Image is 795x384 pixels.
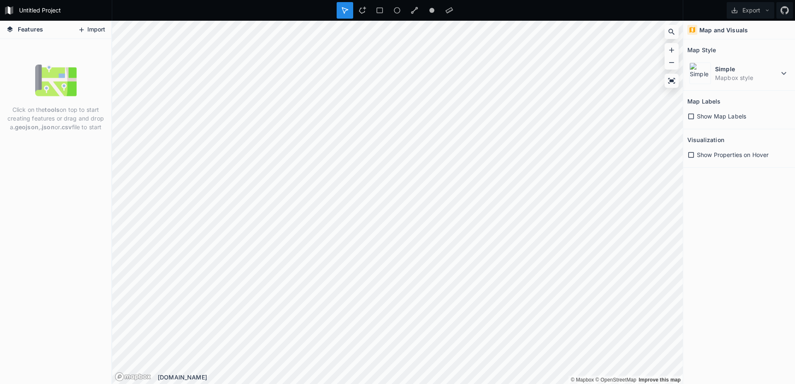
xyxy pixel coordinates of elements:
dd: Mapbox style [715,73,779,82]
span: Show Map Labels [697,112,746,121]
dt: Simple [715,65,779,73]
h2: Visualization [687,133,724,146]
strong: tools [45,106,60,113]
h4: Map and Visuals [699,26,748,34]
span: Features [18,25,43,34]
strong: .csv [60,123,72,130]
a: Mapbox logo [115,372,151,382]
div: [DOMAIN_NAME] [158,373,683,382]
span: Show Properties on Hover [697,150,768,159]
h2: Map Style [687,43,716,56]
a: Map feedback [638,377,681,383]
strong: .geojson [13,123,39,130]
strong: .json [40,123,55,130]
img: empty [35,60,77,101]
button: Export [727,2,774,19]
button: Import [74,23,109,36]
p: Click on the on top to start creating features or drag and drop a , or file to start [6,105,105,131]
a: Mapbox [571,377,594,383]
img: Simple [689,63,711,84]
h2: Map Labels [687,95,720,108]
a: OpenStreetMap [595,377,636,383]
